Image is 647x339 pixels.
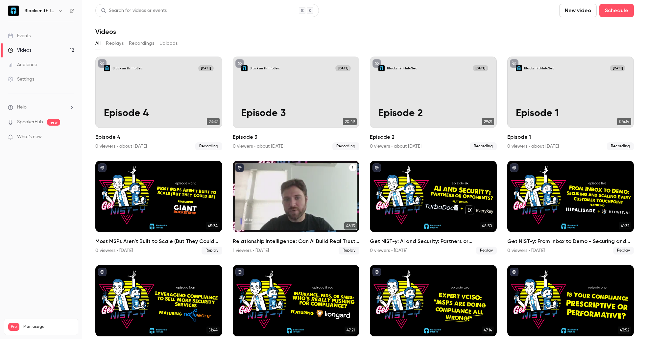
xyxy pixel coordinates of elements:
[47,119,60,126] span: new
[370,57,497,150] a: Episode 2Blacksmith InfoSec[DATE]Episode 229:21Episode 20 viewers • about [DATE]Recording
[112,66,143,70] p: Blacksmith InfoSec
[233,143,284,150] div: 0 viewers • about [DATE]
[619,222,631,230] span: 41:32
[198,65,214,71] span: [DATE]
[372,59,381,68] button: unpublished
[8,323,19,331] span: Pro
[482,327,494,334] span: 47:14
[507,57,634,150] li: Episode 1
[95,57,222,150] a: Episode 4Blacksmith InfoSec[DATE]Episode 423:32Episode 40 viewers • about [DATE]Recording
[372,268,381,276] button: published
[8,104,74,111] li: help-dropdown-opener
[378,108,488,119] p: Episode 2
[343,118,357,125] span: 20:49
[507,161,634,254] a: 41:32Get NIST-y: From Inbox to Demo - Securing and Scaling Every Customer Touchpoint0 viewers • [...
[370,161,497,254] a: 48:30Get NIST-y: AI and Security: Partners or Opponents?0 viewers • [DATE]Replay
[370,161,497,254] li: Get NIST-y: AI and Security: Partners or Opponents?
[516,108,626,119] p: Episode 1
[613,247,634,254] span: Replay
[8,47,31,54] div: Videos
[510,268,518,276] button: published
[207,118,220,125] span: 23:32
[480,222,494,230] span: 48:30
[106,38,124,49] button: Replays
[339,247,359,254] span: Replay
[524,66,554,70] p: Blacksmith InfoSec
[95,57,222,150] li: Episode 4
[370,237,497,245] h2: Get NIST-y: AI and Security: Partners or Opponents?
[98,59,107,68] button: unpublished
[104,108,214,119] p: Episode 4
[159,38,178,49] button: Uploads
[8,61,37,68] div: Audience
[95,38,101,49] button: All
[95,28,116,36] h1: Videos
[507,143,559,150] div: 0 viewers • about [DATE]
[8,33,31,39] div: Events
[482,118,494,125] span: 29:21
[510,59,518,68] button: unpublished
[372,163,381,172] button: published
[370,143,421,150] div: 0 viewers • about [DATE]
[507,247,545,254] div: 0 viewers • [DATE]
[98,268,107,276] button: published
[8,76,34,83] div: Settings
[516,65,522,71] img: Episode 1
[235,163,244,172] button: published
[17,119,43,126] a: SpeakerHub
[95,237,222,245] h2: Most MSPs Aren’t Built to Scale (But They Could Be)
[599,4,634,17] button: Schedule
[233,237,360,245] h2: Relationship Intelligence: Can AI Build Real Trust in Sales and Security?
[235,59,244,68] button: unpublished
[233,161,360,254] a: 46:13Relationship Intelligence: Can AI Build Real Trust in Sales and Security?1 viewers • [DATE]R...
[335,65,351,71] span: [DATE]
[23,324,74,329] span: Plan usage
[202,247,222,254] span: Replay
[233,57,360,150] a: Episode 3Blacksmith InfoSec[DATE]Episode 320:49Episode 30 viewers • about [DATE]Recording
[235,268,244,276] button: published
[370,133,497,141] h2: Episode 2
[507,161,634,254] li: Get NIST-y: From Inbox to Demo - Securing and Scaling Every Customer Touchpoint
[233,57,360,150] li: Episode 3
[104,65,110,71] img: Episode 4
[95,133,222,141] h2: Episode 4
[98,163,107,172] button: published
[101,7,167,14] div: Search for videos or events
[250,66,280,70] p: Blacksmith InfoSec
[370,57,497,150] li: Episode 2
[95,161,222,254] a: 45:34Most MSPs Aren’t Built to Scale (But They Could Be)0 viewers • [DATE]Replay
[507,133,634,141] h2: Episode 1
[241,108,351,119] p: Episode 3
[206,222,220,230] span: 45:34
[206,327,220,334] span: 51:44
[129,38,154,49] button: Recordings
[507,57,634,150] a: Episode 1Blacksmith InfoSec[DATE]Episode 104:34Episode 10 viewers • about [DATE]Recording
[66,134,74,140] iframe: Noticeable Trigger
[344,222,357,230] span: 46:13
[473,65,488,71] span: [DATE]
[95,4,634,335] section: Videos
[387,66,417,70] p: Blacksmith InfoSec
[17,133,42,140] span: What's new
[618,327,631,334] span: 43:52
[476,247,497,254] span: Replay
[370,247,407,254] div: 0 viewers • [DATE]
[233,161,360,254] li: Relationship Intelligence: Can AI Build Real Trust in Sales and Security?
[332,142,359,150] span: Recording
[24,8,55,14] h6: Blacksmith InfoSec
[195,142,222,150] span: Recording
[510,163,518,172] button: published
[241,65,248,71] img: Episode 3
[233,247,269,254] div: 1 viewers • [DATE]
[507,237,634,245] h2: Get NIST-y: From Inbox to Demo - Securing and Scaling Every Customer Touchpoint
[378,65,385,71] img: Episode 2
[607,142,634,150] span: Recording
[95,161,222,254] li: Most MSPs Aren’t Built to Scale (But They Could Be)
[95,247,133,254] div: 0 viewers • [DATE]
[17,104,27,111] span: Help
[8,6,19,16] img: Blacksmith InfoSec
[610,65,625,71] span: [DATE]
[345,327,357,334] span: 47:21
[559,4,597,17] button: New video
[470,142,497,150] span: Recording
